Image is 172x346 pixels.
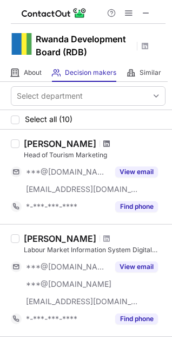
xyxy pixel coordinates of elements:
[115,313,158,324] button: Reveal Button
[26,262,109,272] span: ***@[DOMAIN_NAME]
[22,7,87,20] img: ContactOut v5.3.10
[25,115,72,124] span: Select all (10)
[24,245,166,255] div: Labour Market Information System Digital Infrastructure Expert
[17,91,83,101] div: Select department
[24,150,166,160] div: Head of Tourism Marketing
[26,184,138,194] span: [EMAIL_ADDRESS][DOMAIN_NAME]
[36,33,133,59] h1: Rwanda Development Board (RDB)
[26,297,138,306] span: [EMAIL_ADDRESS][DOMAIN_NAME]
[24,68,42,77] span: About
[115,261,158,272] button: Reveal Button
[26,167,109,177] span: ***@[DOMAIN_NAME]
[24,233,96,244] div: [PERSON_NAME]
[26,279,111,289] span: ***@[DOMAIN_NAME]
[115,201,158,212] button: Reveal Button
[115,166,158,177] button: Reveal Button
[65,68,116,77] span: Decision makers
[24,138,96,149] div: [PERSON_NAME]
[140,68,161,77] span: Similar
[11,33,32,55] img: ce8577b607f7d88218c20b063ebc1670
